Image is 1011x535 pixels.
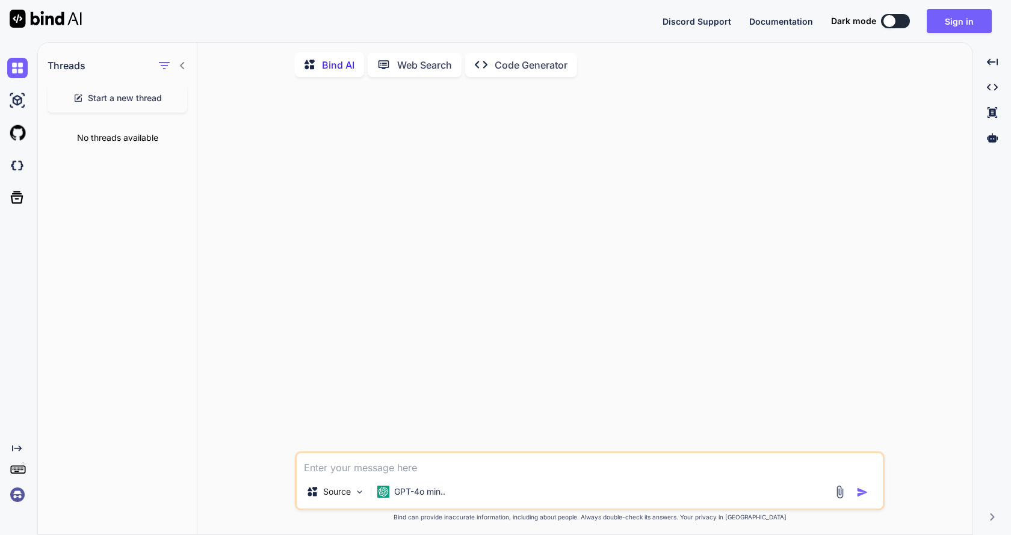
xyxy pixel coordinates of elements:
p: Source [323,486,351,498]
span: Start a new thread [88,92,162,104]
p: Code Generator [495,58,567,72]
img: githubLight [7,123,28,143]
img: ai-studio [7,90,28,111]
img: icon [856,486,868,498]
img: Bind AI [10,10,82,28]
button: Sign in [927,9,992,33]
img: chat [7,58,28,78]
span: Discord Support [663,16,731,26]
p: Bind can provide inaccurate information, including about people. Always double-check its answers.... [295,513,885,522]
div: No threads available [38,122,197,153]
button: Documentation [749,15,813,28]
button: Discord Support [663,15,731,28]
img: signin [7,484,28,505]
img: Pick Models [354,487,365,497]
p: Web Search [397,58,452,72]
h1: Threads [48,58,85,73]
p: GPT-4o min.. [394,486,445,498]
span: Dark mode [831,15,876,27]
img: attachment [833,485,847,499]
img: GPT-4o mini [377,486,389,498]
span: Documentation [749,16,813,26]
img: darkCloudIdeIcon [7,155,28,176]
p: Bind AI [322,58,354,72]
